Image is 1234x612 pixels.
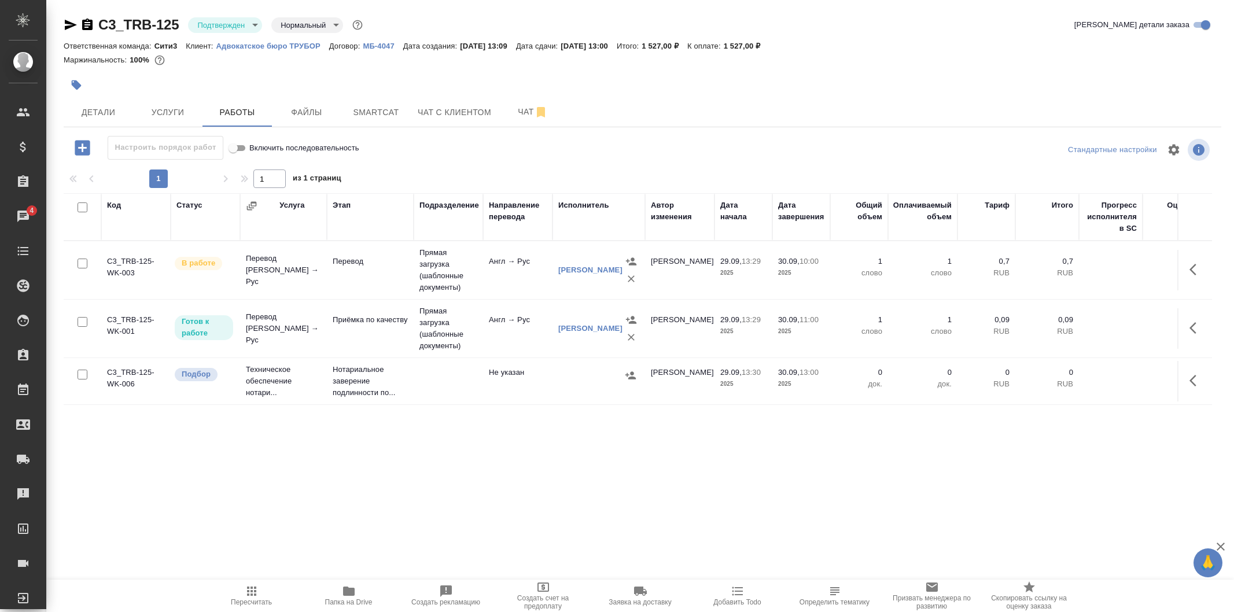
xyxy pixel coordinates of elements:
span: Посмотреть информацию [1188,139,1212,161]
span: Чат с клиентом [418,105,491,120]
p: Подбор [182,368,211,380]
div: Исполнитель [558,200,609,211]
svg: Отписаться [534,105,548,119]
button: Заявка на доставку [592,580,689,612]
p: Клиент: [186,42,216,50]
button: Здесь прячутся важные кнопки [1183,367,1210,395]
p: 0,09 [1021,314,1073,326]
p: 10:00 [800,257,819,266]
td: Перевод [PERSON_NAME] → Рус [240,305,327,352]
p: Ответственная команда: [64,42,154,50]
div: Статус [176,200,202,211]
p: 0 [1021,367,1073,378]
p: Сити3 [154,42,186,50]
p: К оплате: [687,42,724,50]
a: Адвокатское бюро ТРУБОР [216,40,329,50]
span: 4 [23,205,40,216]
div: Прогресс исполнителя в SC [1085,200,1137,234]
p: Приёмка по качеству [333,314,408,326]
p: RUB [1021,267,1073,279]
p: 0 [836,367,882,378]
td: Не указан [483,361,552,401]
span: Папка на Drive [325,598,373,606]
td: [PERSON_NAME] [645,308,714,349]
p: [DATE] 13:00 [561,42,617,50]
p: [DATE] 13:09 [460,42,516,50]
td: C3_TRB-125-WK-003 [101,250,171,290]
button: Удалить [622,329,640,346]
p: 2025 [778,326,824,337]
p: 29.09, [720,368,742,377]
div: Можно подбирать исполнителей [174,367,234,382]
a: 4 [3,202,43,231]
p: 11:00 [800,315,819,324]
p: 0,09 [963,314,1010,326]
p: RUB [963,267,1010,279]
p: 1 527,00 ₽ [642,42,687,50]
td: Англ → Рус [483,250,552,290]
p: 0,7 [1021,256,1073,267]
p: RUB [963,378,1010,390]
a: МБ-4047 [363,40,403,50]
p: Дата создания: [403,42,460,50]
td: Техническое обеспечение нотари... [240,358,327,404]
div: Подразделение [419,200,479,211]
span: Детали [71,105,126,120]
button: Призвать менеджера по развитию [883,580,981,612]
span: Включить последовательность [249,142,359,154]
div: Итого [1052,200,1073,211]
button: Назначить [622,367,639,384]
span: Услуги [140,105,196,120]
p: 1 527,00 ₽ [724,42,769,50]
p: 13:00 [800,368,819,377]
p: Адвокатское бюро ТРУБОР [216,42,329,50]
span: Призвать менеджера по развитию [890,594,974,610]
button: Пересчитать [203,580,300,612]
button: Скопировать ссылку [80,18,94,32]
button: Удалить [622,270,640,287]
p: 2025 [720,378,767,390]
p: 30.09, [778,368,800,377]
div: split button [1065,141,1160,159]
div: Дата начала [720,200,767,223]
button: Создать счет на предоплату [495,580,592,612]
span: [PERSON_NAME] детали заказа [1074,19,1189,31]
p: 2025 [778,267,824,279]
button: Здесь прячутся важные кнопки [1183,314,1210,342]
p: 13:29 [742,257,761,266]
div: Тариф [985,200,1010,211]
div: Исполнитель может приступить к работе [174,314,234,341]
p: Договор: [329,42,363,50]
p: RUB [1021,378,1073,390]
p: Перевод [333,256,408,267]
p: 0 [894,367,952,378]
div: Общий объем [836,200,882,223]
button: Добавить Todo [689,580,786,612]
p: 2025 [778,378,824,390]
div: Подтвержден [188,17,262,33]
p: Итого: [617,42,642,50]
p: 29.09, [720,257,742,266]
p: Маржинальность: [64,56,130,64]
div: Оценка [1167,200,1195,211]
span: Создать счет на предоплату [502,594,585,610]
a: C3_TRB-125 [98,17,179,32]
p: 0 [963,367,1010,378]
button: Нормальный [277,20,329,30]
p: RUB [963,326,1010,337]
span: Пересчитать [231,598,272,606]
button: 🙏 [1194,548,1222,577]
div: Код [107,200,121,211]
span: 🙏 [1198,551,1218,575]
button: Назначить [622,253,640,270]
p: 29.09, [720,315,742,324]
td: Перевод [PERSON_NAME] → Рус [240,247,327,293]
td: C3_TRB-125-WK-006 [101,361,171,401]
p: слово [836,267,882,279]
span: Smartcat [348,105,404,120]
p: 100% [130,56,152,64]
button: Создать рекламацию [397,580,495,612]
span: Заявка на доставку [609,598,671,606]
p: 30.09, [778,315,800,324]
button: Назначить [622,311,640,329]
